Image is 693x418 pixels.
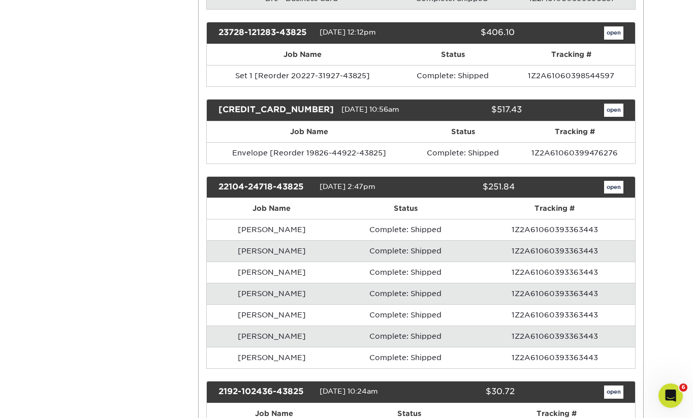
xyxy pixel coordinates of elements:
[3,387,86,414] iframe: Google Customer Reviews
[16,84,159,94] div: Good afternoon Bre,
[32,333,40,341] button: Gif picker
[178,4,197,22] div: Close
[16,333,24,341] button: Emoji picker
[207,198,337,219] th: Job Name
[413,385,522,399] div: $30.72
[413,181,522,194] div: $251.84
[337,283,474,304] td: Complete: Shipped
[474,198,635,219] th: Tracking #
[604,385,623,399] a: open
[337,198,474,219] th: Status
[8,53,167,300] div: Primoprint Order: [CREDIT_CARD_NUMBER]Good afternoon Bre,Our Quality Assurance Department has det...
[16,59,159,79] div: Primoprint Order: [CREDIT_CARD_NUMBER]
[412,121,514,142] th: Status
[207,304,337,326] td: [PERSON_NAME]
[337,219,474,240] td: Complete: Shipped
[16,302,96,308] div: [PERSON_NAME] • [DATE]
[515,142,635,164] td: 1Z2A61060399476276
[173,329,191,345] button: Send a message…
[16,114,159,174] div: Our Quality Assurance Department has determined that Set 1 of this job did not meet our quality s...
[474,262,635,283] td: 1Z2A61060393363443
[207,121,412,142] th: Job Name
[412,142,514,164] td: Complete: Shipped
[8,53,195,322] div: Avery says…
[211,181,320,194] div: 22104-24718-43825
[320,182,375,190] span: [DATE] 2:47pm
[211,104,341,117] div: [CREDIT_CARD_NUMBER]
[474,283,635,304] td: 1Z2A61060393363443
[515,121,635,142] th: Tracking #
[16,195,159,294] div: We sincerely apologize for any inconvenience that this may have caused. We strive to ensure that ...
[474,304,635,326] td: 1Z2A61060393363443
[474,347,635,368] td: 1Z2A61060393363443
[207,347,337,368] td: [PERSON_NAME]
[428,104,529,117] div: $517.43
[679,383,687,392] span: 6
[604,181,623,194] a: open
[337,347,474,368] td: Complete: Shipped
[207,240,337,262] td: [PERSON_NAME]
[507,65,635,86] td: 1Z2A61060398544597
[211,385,320,399] div: 2192-102436-43825
[48,333,56,341] button: Upload attachment
[207,219,337,240] td: [PERSON_NAME]
[207,326,337,347] td: [PERSON_NAME]
[49,5,115,13] h1: [PERSON_NAME]
[16,274,155,293] i: You will receive a copy of this message by email
[341,105,399,113] span: [DATE] 10:56am
[65,333,73,341] button: Start recording
[9,311,195,329] textarea: Message…
[337,240,474,262] td: Complete: Shipped
[49,13,70,23] p: Active
[207,262,337,283] td: [PERSON_NAME]
[474,240,635,262] td: 1Z2A61060393363443
[337,304,474,326] td: Complete: Shipped
[320,388,378,396] span: [DATE] 10:24am
[398,65,508,86] td: Complete: Shipped
[207,283,337,304] td: [PERSON_NAME]
[337,326,474,347] td: Complete: Shipped
[658,383,683,408] iframe: Intercom live chat
[474,326,635,347] td: 1Z2A61060393363443
[207,142,412,164] td: Envelope [Reorder 19826-44922-43825]
[474,219,635,240] td: 1Z2A61060393363443
[159,4,178,23] button: Home
[207,65,398,86] td: Set 1 [Reorder 20227-31927-43825]
[337,262,474,283] td: Complete: Shipped
[604,104,623,117] a: open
